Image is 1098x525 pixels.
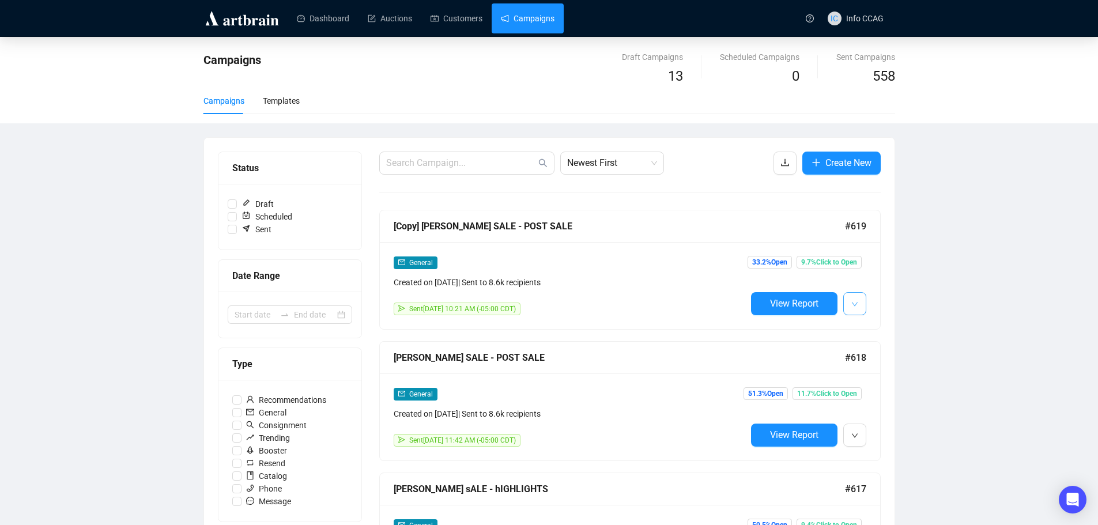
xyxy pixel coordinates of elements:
span: Info CCAG [846,14,884,23]
span: down [851,301,858,308]
span: View Report [770,298,818,309]
span: #618 [845,350,866,365]
span: retweet [246,459,254,467]
span: Catalog [242,470,292,482]
span: Phone [242,482,286,495]
span: Create New [825,156,871,170]
div: [Copy] [PERSON_NAME] SALE - POST SALE [394,219,845,233]
span: mail [246,408,254,416]
div: Created on [DATE] | Sent to 8.6k recipients [394,407,746,420]
span: Sent [DATE] 10:21 AM (-05:00 CDT) [409,305,516,313]
span: down [851,432,858,439]
span: swap-right [280,310,289,319]
a: [PERSON_NAME] SALE - POST SALE#618mailGeneralCreated on [DATE]| Sent to 8.6k recipientssendSent[D... [379,341,881,461]
span: 558 [873,68,895,84]
span: General [242,406,291,419]
span: user [246,395,254,403]
span: #617 [845,482,866,496]
span: download [780,158,790,167]
button: View Report [751,292,837,315]
button: View Report [751,424,837,447]
span: General [409,390,433,398]
span: phone [246,484,254,492]
span: search [538,158,548,168]
a: Campaigns [501,3,554,33]
span: 51.3% Open [744,387,788,400]
span: Sent [DATE] 11:42 AM (-05:00 CDT) [409,436,516,444]
span: send [398,305,405,312]
span: mail [398,259,405,266]
div: Type [232,357,348,371]
span: plus [812,158,821,167]
span: mail [398,390,405,397]
span: 9.7% Click to Open [797,256,862,269]
input: Start date [235,308,276,321]
div: Created on [DATE] | Sent to 8.6k recipients [394,276,746,289]
a: Auctions [368,3,412,33]
button: Create New [802,152,881,175]
div: Draft Campaigns [622,51,683,63]
div: [PERSON_NAME] SALE - POST SALE [394,350,845,365]
div: [PERSON_NAME] sALE - hIGHLIGHTS [394,482,845,496]
span: rocket [246,446,254,454]
span: #619 [845,219,866,233]
span: Campaigns [203,53,261,67]
div: Open Intercom Messenger [1059,486,1086,513]
span: Booster [242,444,292,457]
span: 11.7% Click to Open [793,387,862,400]
input: End date [294,308,335,321]
span: rise [246,433,254,441]
span: Message [242,495,296,508]
span: send [398,436,405,443]
span: Sent [237,223,276,236]
a: Dashboard [297,3,349,33]
span: Resend [242,457,290,470]
span: Consignment [242,419,311,432]
a: Customers [431,3,482,33]
span: Scheduled [237,210,297,223]
img: logo [203,9,281,28]
span: to [280,310,289,319]
span: book [246,471,254,479]
span: Trending [242,432,295,444]
span: question-circle [806,14,814,22]
div: Scheduled Campaigns [720,51,799,63]
input: Search Campaign... [386,156,536,170]
span: 0 [792,68,799,84]
span: 33.2% Open [748,256,792,269]
span: message [246,497,254,505]
a: [Copy] [PERSON_NAME] SALE - POST SALE#619mailGeneralCreated on [DATE]| Sent to 8.6k recipientssen... [379,210,881,330]
span: 13 [668,68,683,84]
div: Templates [263,95,300,107]
span: Recommendations [242,394,331,406]
div: Sent Campaigns [836,51,895,63]
div: Status [232,161,348,175]
div: Date Range [232,269,348,283]
span: General [409,259,433,267]
span: Newest First [567,152,657,174]
div: Campaigns [203,95,244,107]
span: search [246,421,254,429]
span: View Report [770,429,818,440]
span: Draft [237,198,278,210]
span: IC [831,12,838,25]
